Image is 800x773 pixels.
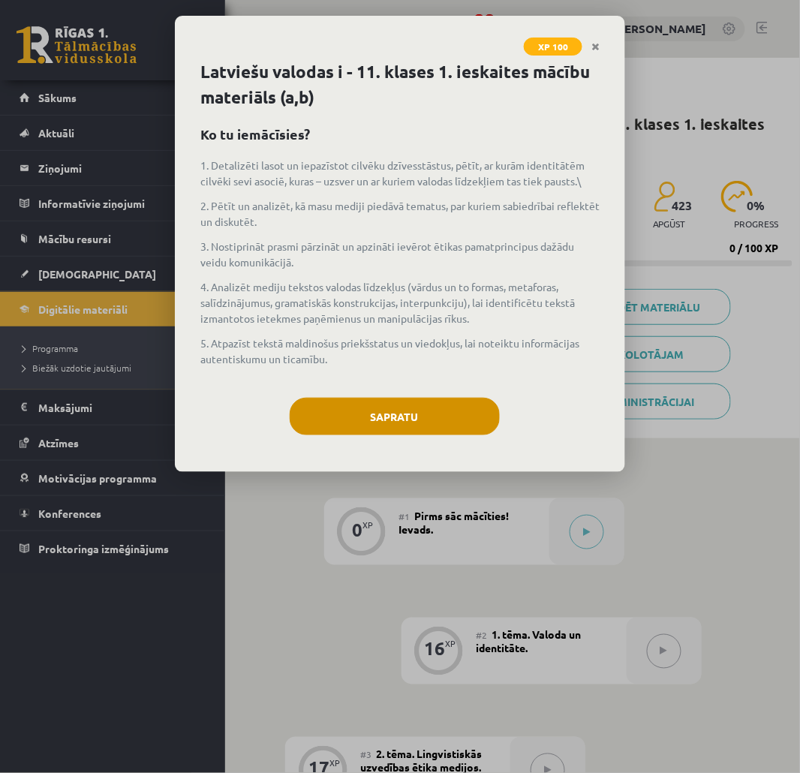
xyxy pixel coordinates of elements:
p: 3. Nostiprināt prasmi pārzināt un apzināti ievērot ētikas pamatprincipus dažādu veidu komunikācijā. [200,239,600,270]
p: 5. Atpazīst tekstā maldinošus priekšstatus un viedokļus, lai noteiktu informācijas autentiskumu u... [200,335,600,367]
a: Close [582,32,609,62]
span: XP 100 [524,38,582,56]
p: 1. Detalizēti lasot un iepazīstot cilvēku dzīvesstāstus, pētīt, ar kurām identitātēm cilvēki sevi... [200,158,600,189]
h2: Ko tu iemācīsies? [200,124,600,144]
button: Sapratu [290,398,500,435]
h1: Latviešu valodas i - 11. klases 1. ieskaites mācību materiāls (a,b) [200,59,600,110]
p: 2. Pētīt un analizēt, kā masu mediji piedāvā tematus, par kuriem sabiedrībai reflektēt un diskutēt. [200,198,600,230]
p: 4. Analizēt mediju tekstos valodas līdzekļus (vārdus un to formas, metaforas, salīdzinājumus, gra... [200,279,600,326]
